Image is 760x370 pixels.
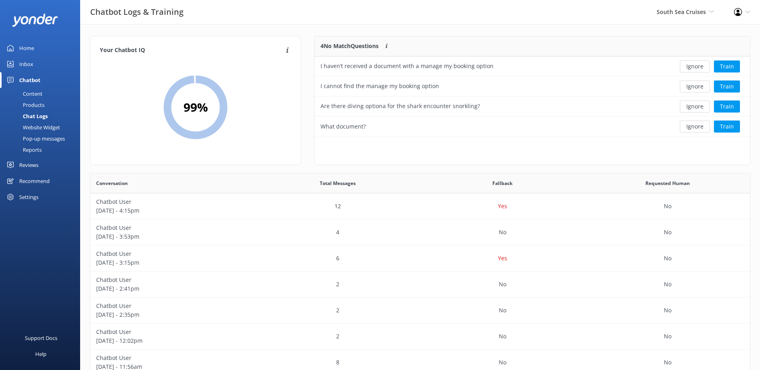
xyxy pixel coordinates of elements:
[498,202,507,211] p: Yes
[96,275,249,284] p: Chatbot User
[714,121,740,133] button: Train
[96,179,128,187] span: Conversation
[499,358,506,367] p: No
[90,6,183,18] h3: Chatbot Logs & Training
[657,8,706,16] span: South Sea Cruises
[321,122,366,131] div: What document?
[25,330,57,346] div: Support Docs
[499,332,506,341] p: No
[5,122,60,133] div: Website Widget
[5,144,80,155] a: Reports
[96,206,249,215] p: [DATE] - 4:15pm
[90,193,750,219] div: row
[664,332,671,341] p: No
[5,111,80,122] a: Chat Logs
[314,97,750,117] div: row
[321,42,379,50] p: 4 No Match Questions
[183,98,208,117] h2: 99 %
[499,280,506,289] p: No
[19,56,33,72] div: Inbox
[664,228,671,237] p: No
[499,306,506,315] p: No
[96,258,249,267] p: [DATE] - 3:15pm
[5,133,65,144] div: Pop-up messages
[336,254,339,263] p: 6
[714,80,740,92] button: Train
[19,173,50,189] div: Recommend
[19,72,40,88] div: Chatbot
[680,101,710,113] button: Ignore
[314,76,750,97] div: row
[90,324,750,350] div: row
[96,310,249,319] p: [DATE] - 2:35pm
[680,121,710,133] button: Ignore
[90,245,750,271] div: row
[664,358,671,367] p: No
[90,298,750,324] div: row
[5,88,80,99] a: Content
[90,271,750,298] div: row
[314,56,750,137] div: grid
[96,223,249,232] p: Chatbot User
[90,219,750,245] div: row
[5,88,42,99] div: Content
[5,99,44,111] div: Products
[12,14,58,27] img: yonder-white-logo.png
[19,40,34,56] div: Home
[714,60,740,72] button: Train
[100,46,284,55] h4: Your Chatbot IQ
[314,56,750,76] div: row
[498,254,507,263] p: Yes
[499,228,506,237] p: No
[5,144,42,155] div: Reports
[96,354,249,362] p: Chatbot User
[664,306,671,315] p: No
[664,254,671,263] p: No
[321,82,439,90] div: I cannot find the manage my booking option
[336,332,339,341] p: 2
[96,302,249,310] p: Chatbot User
[96,197,249,206] p: Chatbot User
[96,328,249,336] p: Chatbot User
[714,101,740,113] button: Train
[5,99,80,111] a: Products
[680,80,710,92] button: Ignore
[19,157,38,173] div: Reviews
[336,306,339,315] p: 2
[321,62,494,70] div: I haven’t received a document with a manage my booking option
[336,280,339,289] p: 2
[645,179,690,187] span: Requested Human
[492,179,512,187] span: Fallback
[336,358,339,367] p: 8
[96,232,249,241] p: [DATE] - 3:53pm
[314,117,750,137] div: row
[664,202,671,211] p: No
[96,284,249,293] p: [DATE] - 2:41pm
[335,202,341,211] p: 12
[35,346,46,362] div: Help
[5,111,48,122] div: Chat Logs
[680,60,710,72] button: Ignore
[320,179,356,187] span: Total Messages
[664,280,671,289] p: No
[5,133,80,144] a: Pop-up messages
[336,228,339,237] p: 4
[5,122,80,133] a: Website Widget
[321,102,480,111] div: Are there diving optiona for the shark encounter snorkling?
[96,336,249,345] p: [DATE] - 12:02pm
[19,189,38,205] div: Settings
[96,249,249,258] p: Chatbot User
